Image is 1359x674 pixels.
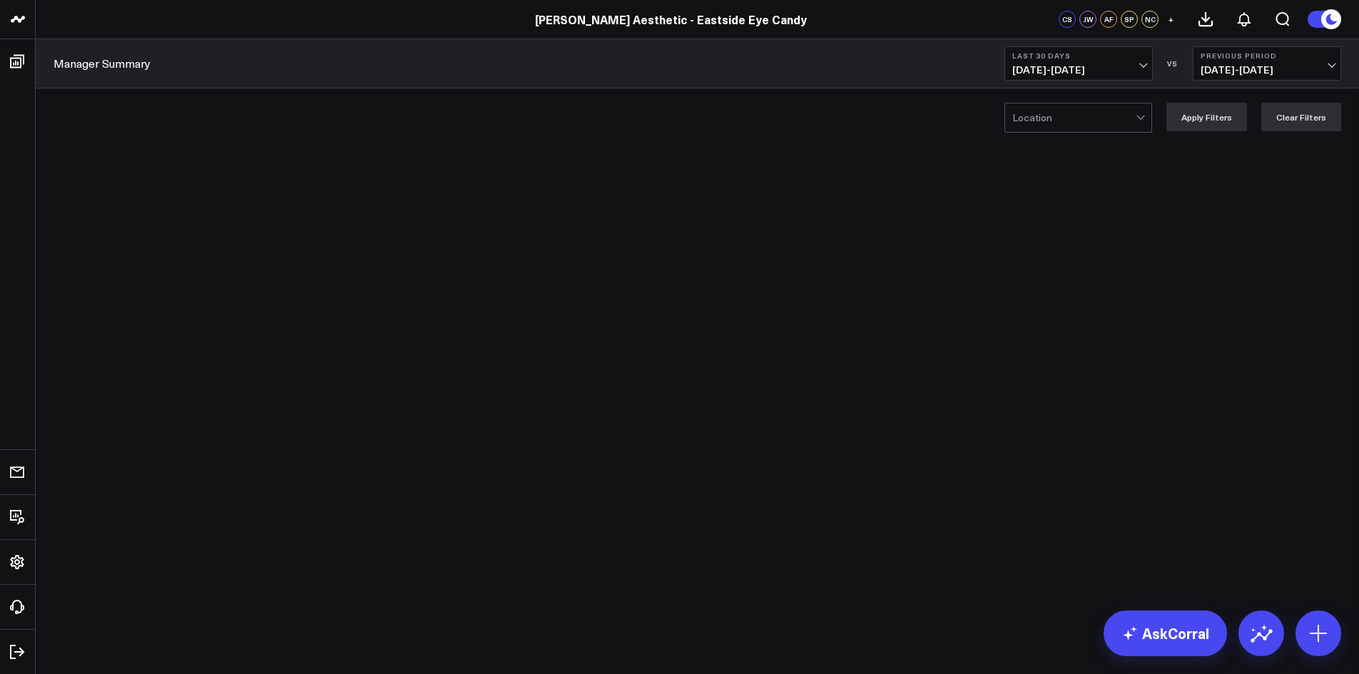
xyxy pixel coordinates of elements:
[1100,11,1117,28] div: AF
[1193,46,1341,81] button: Previous Period[DATE]-[DATE]
[535,11,807,27] a: [PERSON_NAME] Aesthetic - Eastside Eye Candy
[1160,59,1186,68] div: VS
[1012,64,1145,76] span: [DATE] - [DATE]
[1201,64,1333,76] span: [DATE] - [DATE]
[1168,14,1174,24] span: +
[1012,51,1145,60] b: Last 30 Days
[1079,11,1096,28] div: JW
[1004,46,1153,81] button: Last 30 Days[DATE]-[DATE]
[1201,51,1333,60] b: Previous Period
[1059,11,1076,28] div: CS
[1121,11,1138,28] div: SP
[54,56,151,71] a: Manager Summary
[1166,103,1247,131] button: Apply Filters
[1141,11,1159,28] div: NC
[1261,103,1341,131] button: Clear Filters
[1104,611,1227,656] a: AskCorral
[1162,11,1179,28] button: +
